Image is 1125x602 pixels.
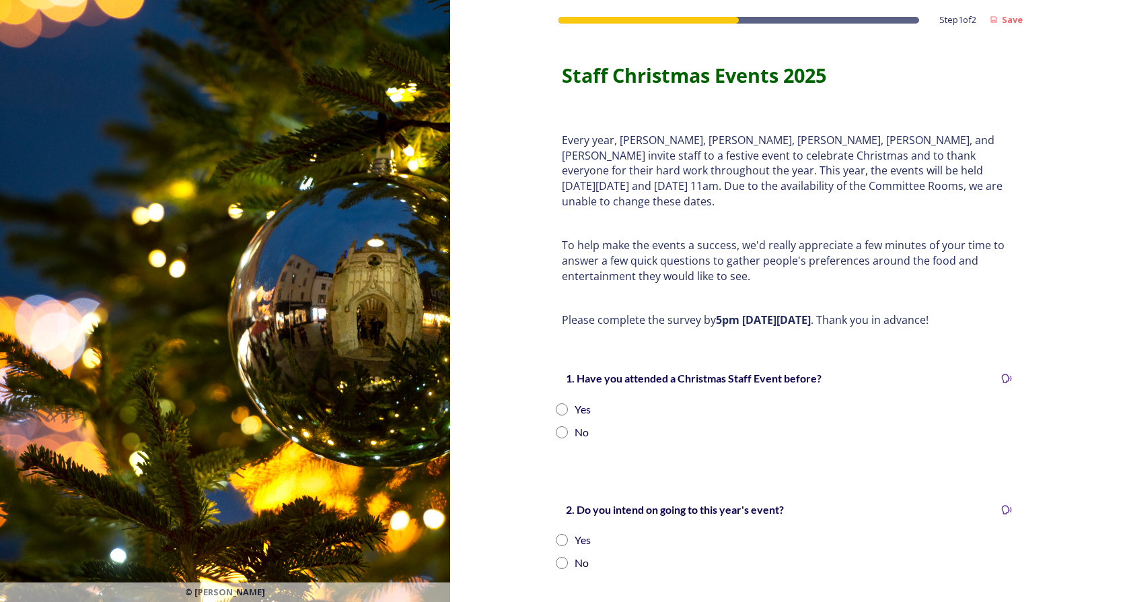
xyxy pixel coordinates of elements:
strong: 5pm [DATE][DATE] [716,312,811,327]
span: Step 1 of 2 [939,13,976,26]
strong: 1. Have you attended a Christmas Staff Event before? [566,372,822,384]
div: No [575,424,589,440]
p: To help make the events a success, we'd really appreciate a few minutes of your time to answer a ... [562,238,1013,283]
strong: Save [1002,13,1023,26]
span: © [PERSON_NAME] [185,586,265,599]
p: Please complete the survey by . Thank you in advance! [562,312,1013,328]
div: No [575,555,589,571]
div: Yes [575,401,591,417]
strong: 2. Do you intend on going to this year's event? [566,503,784,516]
p: Every year, [PERSON_NAME], [PERSON_NAME], [PERSON_NAME], [PERSON_NAME], and [PERSON_NAME] invite ... [562,133,1013,209]
div: Yes [575,532,591,548]
strong: Staff Christmas Events 2025 [562,62,826,88]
